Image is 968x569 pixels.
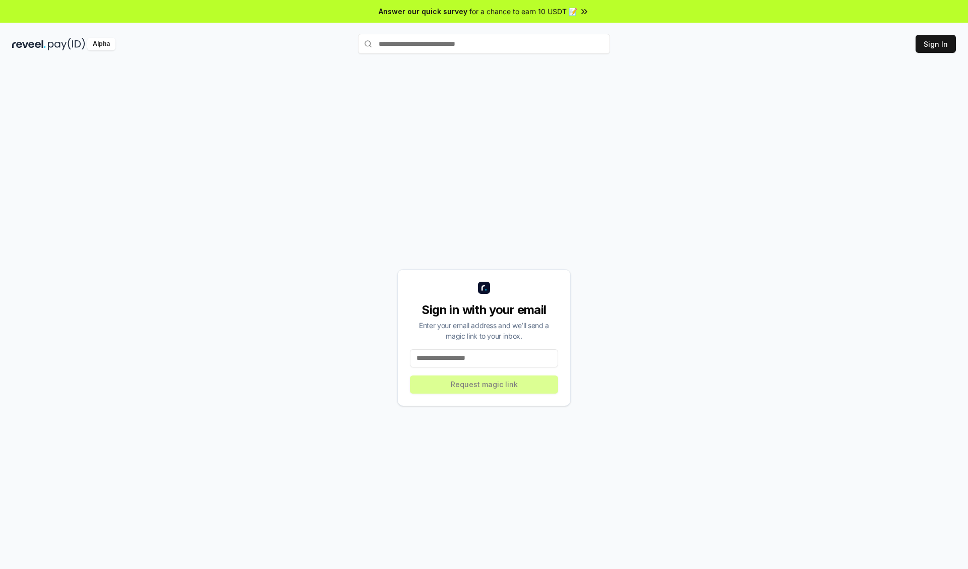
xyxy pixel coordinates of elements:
img: logo_small [478,282,490,294]
span: for a chance to earn 10 USDT 📝 [469,6,577,17]
div: Enter your email address and we’ll send a magic link to your inbox. [410,320,558,341]
img: reveel_dark [12,38,46,50]
div: Alpha [87,38,115,50]
div: Sign in with your email [410,302,558,318]
img: pay_id [48,38,85,50]
span: Answer our quick survey [379,6,467,17]
button: Sign In [916,35,956,53]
